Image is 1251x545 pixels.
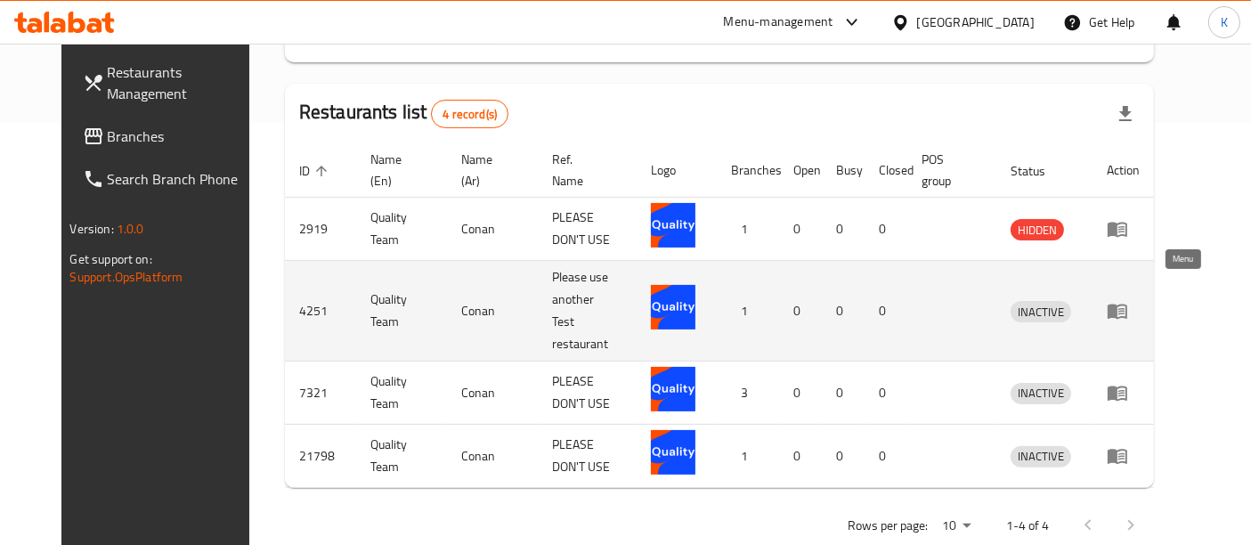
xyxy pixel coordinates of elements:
[922,149,975,191] span: POS group
[69,51,271,115] a: Restaurants Management
[1221,12,1228,32] span: K
[447,261,538,362] td: Conan
[651,367,695,411] img: Quality Team
[822,425,865,488] td: 0
[779,143,822,198] th: Open
[299,160,333,182] span: ID
[779,362,822,425] td: 0
[356,261,447,362] td: Quality Team
[717,362,779,425] td: 3
[370,149,426,191] span: Name (En)
[822,198,865,261] td: 0
[356,362,447,425] td: Quality Team
[447,362,538,425] td: Conan
[717,143,779,198] th: Branches
[356,198,447,261] td: Quality Team
[717,261,779,362] td: 1
[447,198,538,261] td: Conan
[70,265,183,289] a: Support.OpsPlatform
[717,425,779,488] td: 1
[848,515,928,537] p: Rows per page:
[285,425,356,488] td: 21798
[285,198,356,261] td: 2919
[108,126,256,147] span: Branches
[447,425,538,488] td: Conan
[285,261,356,362] td: 4251
[70,248,152,271] span: Get support on:
[651,285,695,329] img: Quality Team
[1011,160,1068,182] span: Status
[865,362,907,425] td: 0
[432,106,508,123] span: 4 record(s)
[1093,143,1154,198] th: Action
[356,425,447,488] td: Quality Team
[637,143,717,198] th: Logo
[431,100,508,128] div: Total records count
[724,12,833,33] div: Menu-management
[1107,382,1140,403] div: Menu
[779,198,822,261] td: 0
[1104,93,1147,135] div: Export file
[538,198,637,261] td: PLEASE DON'T USE
[461,149,516,191] span: Name (Ar)
[299,99,508,128] h2: Restaurants list
[865,198,907,261] td: 0
[117,217,144,240] span: 1.0.0
[108,61,256,104] span: Restaurants Management
[822,143,865,198] th: Busy
[538,362,637,425] td: PLEASE DON'T USE
[865,261,907,362] td: 0
[1011,446,1071,468] div: INACTIVE
[822,362,865,425] td: 0
[70,217,114,240] span: Version:
[1011,302,1071,322] span: INACTIVE
[651,430,695,475] img: Quality Team
[1011,446,1071,467] span: INACTIVE
[865,425,907,488] td: 0
[108,168,256,190] span: Search Branch Phone
[1011,383,1071,404] div: INACTIVE
[822,261,865,362] td: 0
[779,425,822,488] td: 0
[917,12,1035,32] div: [GEOGRAPHIC_DATA]
[1107,218,1140,240] div: Menu
[1011,220,1064,240] span: HIDDEN
[935,513,978,540] div: Rows per page:
[1006,515,1049,537] p: 1-4 of 4
[1107,445,1140,467] div: Menu
[552,149,615,191] span: Ref. Name
[285,362,356,425] td: 7321
[1011,219,1064,240] div: HIDDEN
[1011,383,1071,403] span: INACTIVE
[538,425,637,488] td: PLEASE DON'T USE
[651,203,695,248] img: Quality Team
[779,261,822,362] td: 0
[69,158,271,200] a: Search Branch Phone
[538,261,637,362] td: Please use another Test restaurant
[865,143,907,198] th: Closed
[717,198,779,261] td: 1
[285,143,1155,488] table: enhanced table
[69,115,271,158] a: Branches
